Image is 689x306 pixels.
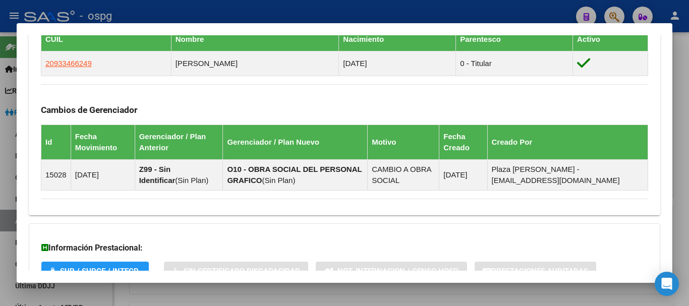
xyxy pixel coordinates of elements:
td: CAMBIO A OBRA SOCIAL [368,159,439,190]
span: Sin Plan [265,176,293,185]
th: Gerenciador / Plan Anterior [135,125,223,159]
div: Open Intercom Messenger [655,272,679,296]
h3: Información Prestacional: [41,242,648,254]
td: 0 - Titular [456,51,573,76]
th: Fecha Creado [439,125,487,159]
th: Id [41,125,71,159]
span: 20933466249 [45,59,92,68]
td: [DATE] [339,51,456,76]
button: Prestaciones Auditadas [475,262,596,280]
td: Plaza [PERSON_NAME] - [EMAIL_ADDRESS][DOMAIN_NAME] [487,159,648,190]
span: Not. Internacion / Censo Hosp. [337,267,459,276]
span: Sin Certificado Discapacidad [184,267,300,276]
td: ( ) [223,159,368,190]
th: Nombre [171,27,339,51]
button: Not. Internacion / Censo Hosp. [316,262,467,280]
td: 15028 [41,159,71,190]
th: CUIL [41,27,171,51]
td: [PERSON_NAME] [171,51,339,76]
th: Gerenciador / Plan Nuevo [223,125,368,159]
span: Sin Plan [178,176,206,185]
th: Parentesco [456,27,573,51]
td: [DATE] [439,159,487,190]
span: Prestaciones Auditadas [491,267,588,276]
strong: O10 - OBRA SOCIAL DEL PERSONAL GRAFICO [227,165,362,185]
strong: Z99 - Sin Identificar [139,165,176,185]
h3: Cambios de Gerenciador [41,104,648,115]
th: Activo [573,27,648,51]
td: ( ) [135,159,223,190]
th: Creado Por [487,125,648,159]
button: Sin Certificado Discapacidad [164,262,308,280]
th: Fecha Movimiento [71,125,135,159]
span: SUR / SURGE / INTEGR. [60,267,141,276]
td: [DATE] [71,159,135,190]
th: Nacimiento [339,27,456,51]
button: SUR / SURGE / INTEGR. [41,262,149,280]
th: Motivo [368,125,439,159]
